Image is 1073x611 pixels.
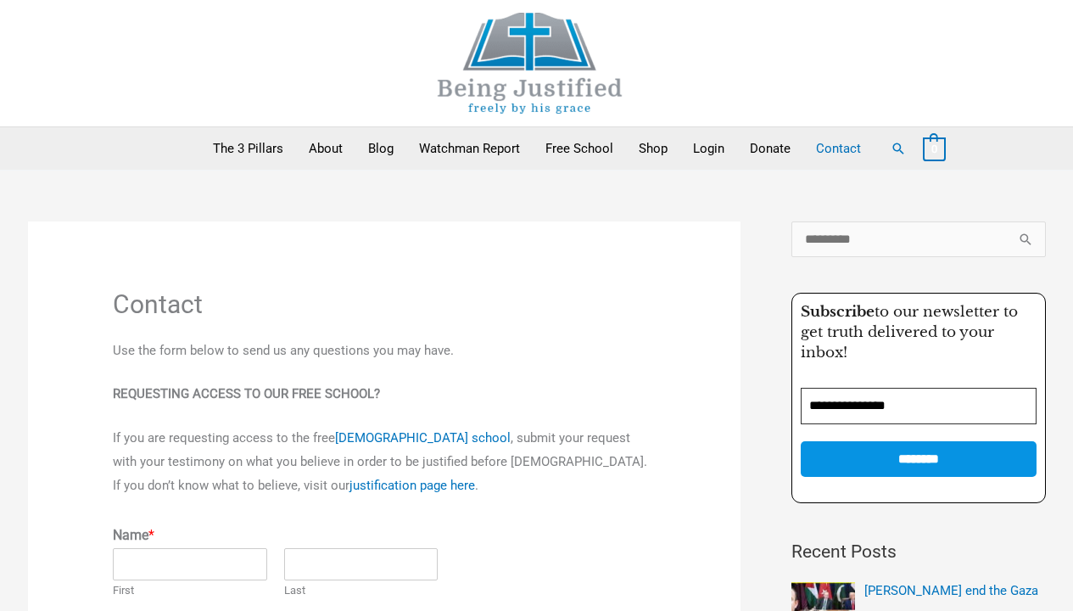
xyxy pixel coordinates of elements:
[931,143,937,155] span: 0
[355,127,406,170] a: Blog
[284,584,439,598] label: Last
[113,289,656,320] h1: Contact
[113,527,656,545] label: Name
[200,127,296,170] a: The 3 Pillars
[891,141,906,156] a: Search button
[113,584,267,598] label: First
[113,427,656,498] p: If you are requesting access to the free , submit your request with your testimony on what you be...
[680,127,737,170] a: Login
[923,141,946,156] a: View Shopping Cart, empty
[113,339,656,363] p: Use the form below to send us any questions you may have.
[533,127,626,170] a: Free School
[801,303,1018,362] span: to our newsletter to get truth delivered to your inbox!
[803,127,874,170] a: Contact
[737,127,803,170] a: Donate
[403,13,657,114] img: Being Justified
[296,127,355,170] a: About
[113,386,380,401] strong: REQUESTING ACCESS TO OUR FREE SCHOOL?
[801,303,875,321] strong: Subscribe
[791,539,1046,566] h2: Recent Posts
[335,430,511,446] a: [DEMOGRAPHIC_DATA] school
[626,127,680,170] a: Shop
[406,127,533,170] a: Watchman Report
[200,127,874,170] nav: Primary Site Navigation
[801,388,1037,424] input: Email Address *
[349,478,475,493] a: justification page here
